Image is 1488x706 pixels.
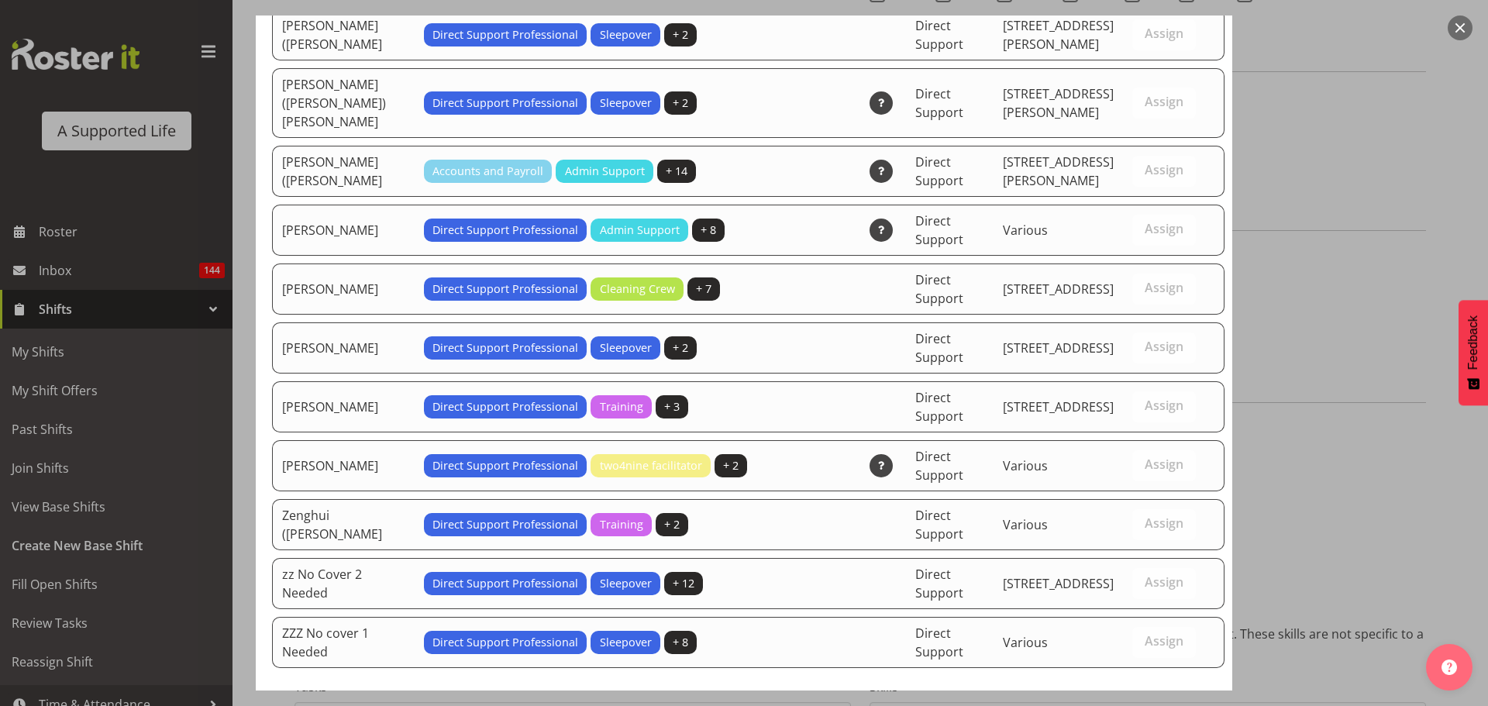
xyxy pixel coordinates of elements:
span: Assign [1145,515,1183,531]
span: Sleepover [600,634,652,651]
span: + 3 [664,398,680,415]
span: [STREET_ADDRESS][PERSON_NAME] [1003,153,1114,189]
span: Assign [1145,398,1183,413]
span: Direct Support [915,212,963,248]
span: Admin Support [600,222,680,239]
span: Assign [1145,280,1183,295]
span: Assign [1145,633,1183,649]
span: Direct Support Professional [432,516,578,533]
span: two4nine facilitator [600,457,702,474]
span: Direct Support [915,153,963,189]
span: Direct Support [915,330,963,366]
span: Direct Support Professional [432,281,578,298]
td: [PERSON_NAME] ([PERSON_NAME] [272,9,415,60]
span: Direct Support [915,85,963,121]
span: Admin Support [565,163,645,180]
td: ZZZ No cover 1 Needed [272,617,415,668]
td: [PERSON_NAME] [272,263,415,315]
span: Various [1003,222,1048,239]
span: Direct Support Professional [432,95,578,112]
span: [STREET_ADDRESS] [1003,281,1114,298]
span: [STREET_ADDRESS][PERSON_NAME] [1003,17,1114,53]
span: Direct Support Professional [432,398,578,415]
td: [PERSON_NAME] [272,381,415,432]
span: Assign [1145,339,1183,354]
span: Direct Support Professional [432,26,578,43]
span: + 2 [723,457,739,474]
span: [STREET_ADDRESS][PERSON_NAME] [1003,85,1114,121]
span: + 7 [696,281,711,298]
span: Direct Support [915,17,963,53]
span: Direct Support Professional [432,634,578,651]
span: [STREET_ADDRESS] [1003,339,1114,356]
span: [STREET_ADDRESS] [1003,575,1114,592]
span: Direct Support [915,271,963,307]
span: Sleepover [600,95,652,112]
td: [PERSON_NAME] ([PERSON_NAME]) [PERSON_NAME] [272,68,415,138]
span: Feedback [1466,315,1480,370]
span: Assign [1145,574,1183,590]
td: [PERSON_NAME] [272,205,415,256]
span: Direct Support [915,389,963,425]
td: [PERSON_NAME] [272,322,415,374]
span: Direct Support [915,566,963,601]
span: Direct Support Professional [432,575,578,592]
span: + 2 [673,339,688,356]
span: [STREET_ADDRESS] [1003,398,1114,415]
span: Assign [1145,162,1183,177]
span: Training [600,398,643,415]
img: help-xxl-2.png [1441,660,1457,675]
td: Zenghui ([PERSON_NAME] [272,499,415,550]
span: Direct Support [915,448,963,484]
span: + 2 [673,26,688,43]
span: + 8 [701,222,716,239]
span: Direct Support Professional [432,222,578,239]
span: Sleepover [600,575,652,592]
td: [PERSON_NAME] [272,440,415,491]
span: Direct Support Professional [432,339,578,356]
span: Cleaning Crew [600,281,675,298]
span: Accounts and Payroll [432,163,543,180]
span: + 2 [673,95,688,112]
button: Feedback - Show survey [1459,300,1488,405]
td: zz No Cover 2 Needed [272,558,415,609]
span: Training [600,516,643,533]
span: Assign [1145,221,1183,236]
span: Sleepover [600,26,652,43]
span: Assign [1145,26,1183,41]
span: Various [1003,516,1048,533]
span: Assign [1145,94,1183,109]
span: + 12 [673,575,694,592]
td: [PERSON_NAME] ([PERSON_NAME] [272,146,415,197]
span: Sleepover [600,339,652,356]
span: Assign [1145,456,1183,472]
span: Direct Support Professional [432,457,578,474]
span: Various [1003,457,1048,474]
span: Direct Support [915,507,963,542]
span: + 8 [673,634,688,651]
span: Various [1003,634,1048,651]
span: + 2 [664,516,680,533]
span: + 14 [666,163,687,180]
span: Direct Support [915,625,963,660]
